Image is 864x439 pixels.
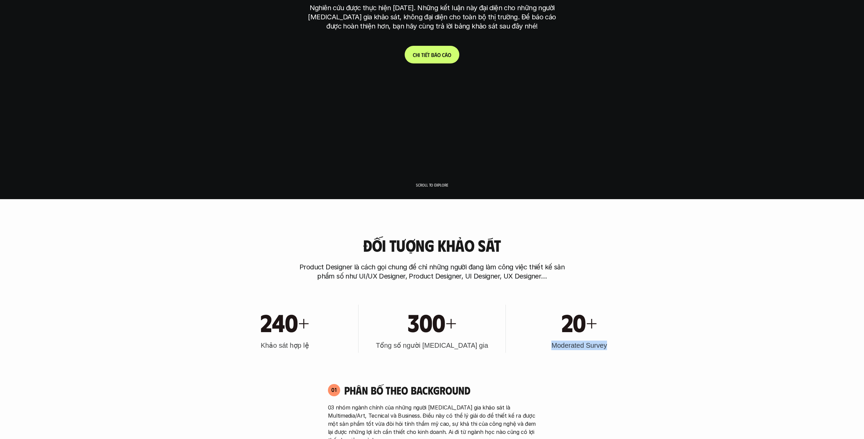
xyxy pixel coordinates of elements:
[363,236,501,254] h3: Đối tượng khảo sát
[376,341,488,350] h3: Tổng số người [MEDICAL_DATA] gia
[331,387,337,393] p: 01
[416,183,448,187] p: Scroll to explore
[408,307,456,337] h1: 300+
[551,341,607,350] h3: Moderated Survey
[296,263,568,281] p: Product Designer là cách gọi chung để chỉ những người đang làm công việc thiết kế sản phẩm số như...
[448,52,451,58] span: o
[562,307,597,337] h1: 20+
[425,52,427,58] span: ế
[437,52,441,58] span: o
[445,52,448,58] span: á
[261,341,309,350] h3: Khảo sát hợp lệ
[305,3,559,31] p: Nghiên cứu được thực hiện [DATE]. Những kết luận này đại diện cho những người [MEDICAL_DATA] gia ...
[421,52,424,58] span: t
[344,384,536,397] h4: Phân bố theo background
[424,52,425,58] span: i
[416,52,419,58] span: h
[260,307,309,337] h1: 240+
[413,52,416,58] span: C
[442,52,445,58] span: c
[431,52,434,58] span: b
[427,52,430,58] span: t
[419,52,420,58] span: i
[405,46,459,63] a: Chitiếtbáocáo
[434,52,437,58] span: á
